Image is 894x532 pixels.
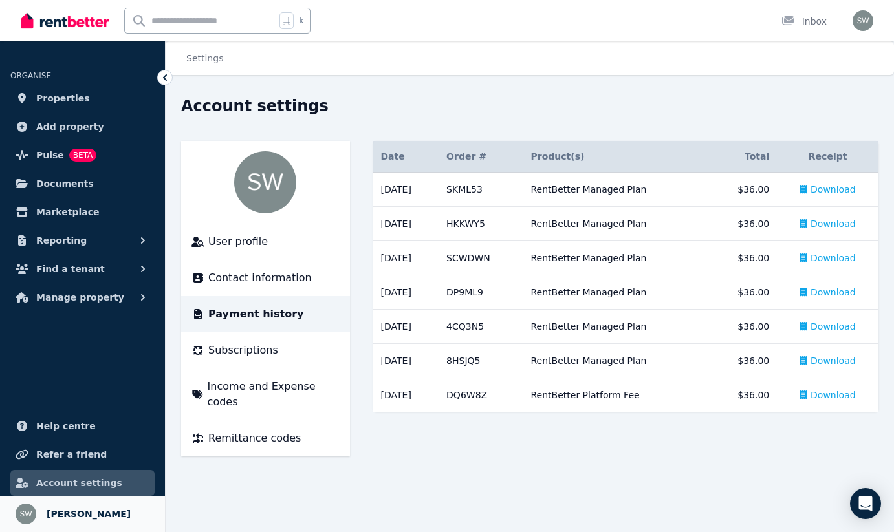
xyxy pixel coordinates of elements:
[710,173,777,207] td: $36.00
[850,488,881,519] div: Open Intercom Messenger
[208,234,268,250] span: User profile
[16,504,36,524] img: Shuyu Wang
[10,142,155,168] a: PulseBETA
[10,284,155,310] button: Manage property
[10,71,51,80] span: ORGANISE
[36,261,105,277] span: Find a tenant
[208,306,304,322] span: Payment history
[10,171,155,197] a: Documents
[191,379,340,410] a: Income and Expense codes
[10,256,155,282] button: Find a tenant
[710,378,777,412] td: $36.00
[208,379,340,410] span: Income and Expense codes
[531,251,703,264] div: RentBetter Managed Plan
[373,141,439,173] th: Date
[710,310,777,344] td: $36.00
[36,204,99,220] span: Marketplace
[299,16,303,26] span: k
[373,241,439,275] td: [DATE]
[373,378,439,412] td: [DATE]
[531,320,703,333] div: RentBetter Managed Plan
[36,475,122,491] span: Account settings
[531,183,703,196] div: RentBetter Managed Plan
[186,53,223,63] a: Settings
[166,41,239,75] nav: Breadcrumb
[811,286,856,299] span: Download
[531,286,703,299] div: RentBetter Managed Plan
[811,388,856,401] span: Download
[373,173,439,207] td: [DATE]
[523,141,710,173] th: Product(s)
[710,344,777,378] td: $36.00
[439,275,523,310] td: DP9ML9
[811,354,856,367] span: Download
[811,217,856,230] span: Download
[10,442,155,467] a: Refer a friend
[10,199,155,225] a: Marketplace
[36,90,90,106] span: Properties
[10,85,155,111] a: Properties
[47,506,131,522] span: [PERSON_NAME]
[710,241,777,275] td: $36.00
[36,290,124,305] span: Manage property
[21,11,109,30] img: RentBetter
[208,431,301,446] span: Remittance codes
[36,119,104,134] span: Add property
[439,310,523,344] td: 4CQ3N5
[373,310,439,344] td: [DATE]
[373,275,439,310] td: [DATE]
[373,207,439,241] td: [DATE]
[10,114,155,140] a: Add property
[191,234,340,250] a: User profile
[811,320,856,333] span: Download
[191,270,340,286] a: Contact information
[531,354,703,367] div: RentBetter Managed Plan
[181,96,329,116] h1: Account settings
[373,344,439,378] td: [DATE]
[439,344,523,378] td: 8HSJQ5
[811,183,856,196] span: Download
[234,151,296,213] img: Shuyu Wang
[439,173,523,207] td: SKML53
[439,241,523,275] td: SCWDWN
[853,10,873,31] img: Shuyu Wang
[531,388,703,401] div: RentBetter Platform Fee
[10,470,155,496] a: Account settings
[36,447,107,462] span: Refer a friend
[191,306,340,322] a: Payment history
[710,141,777,173] th: Total
[36,147,64,163] span: Pulse
[36,233,87,248] span: Reporting
[777,141,878,173] th: Receipt
[710,207,777,241] td: $36.00
[191,431,340,446] a: Remittance codes
[208,343,278,358] span: Subscriptions
[439,207,523,241] td: HKKWY5
[439,378,523,412] td: DQ6W8Z
[531,217,703,230] div: RentBetter Managed Plan
[10,413,155,439] a: Help centre
[208,270,312,286] span: Contact information
[446,150,486,163] span: Order #
[36,418,96,434] span: Help centre
[710,275,777,310] td: $36.00
[10,228,155,253] button: Reporting
[811,251,856,264] span: Download
[191,343,340,358] a: Subscriptions
[36,176,94,191] span: Documents
[781,15,827,28] div: Inbox
[69,149,96,162] span: BETA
